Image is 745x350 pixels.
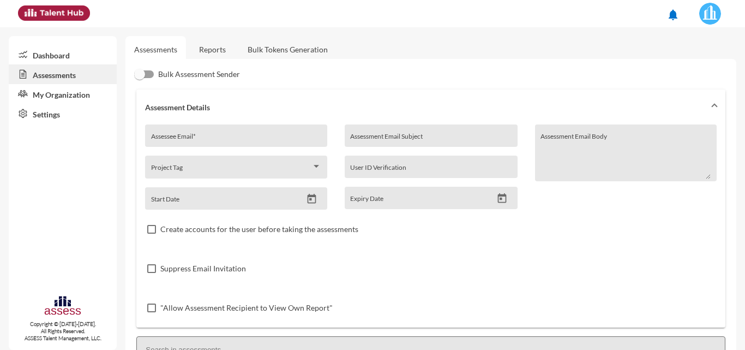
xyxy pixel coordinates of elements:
[9,84,117,104] a: My Organization
[136,90,725,124] mat-expansion-panel-header: Assessment Details
[134,45,177,54] a: Assessments
[160,301,333,315] span: "Allow Assessment Recipient to View Own Report"
[302,193,321,205] button: Open calendar
[145,103,704,112] mat-panel-title: Assessment Details
[9,321,117,342] p: Copyright © [DATE]-[DATE]. All Rights Reserved. ASSESS Talent Management, LLC.
[239,36,337,63] a: Bulk Tokens Generation
[160,223,358,236] span: Create accounts for the user before taking the assessments
[9,64,117,84] a: Assessments
[44,295,81,318] img: assesscompany-logo.png
[9,45,117,64] a: Dashboard
[136,124,725,328] div: Assessment Details
[160,262,246,275] span: Suppress Email Invitation
[666,8,680,21] mat-icon: notifications
[158,68,240,81] span: Bulk Assessment Sender
[9,104,117,123] a: Settings
[190,36,235,63] a: Reports
[492,193,512,204] button: Open calendar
